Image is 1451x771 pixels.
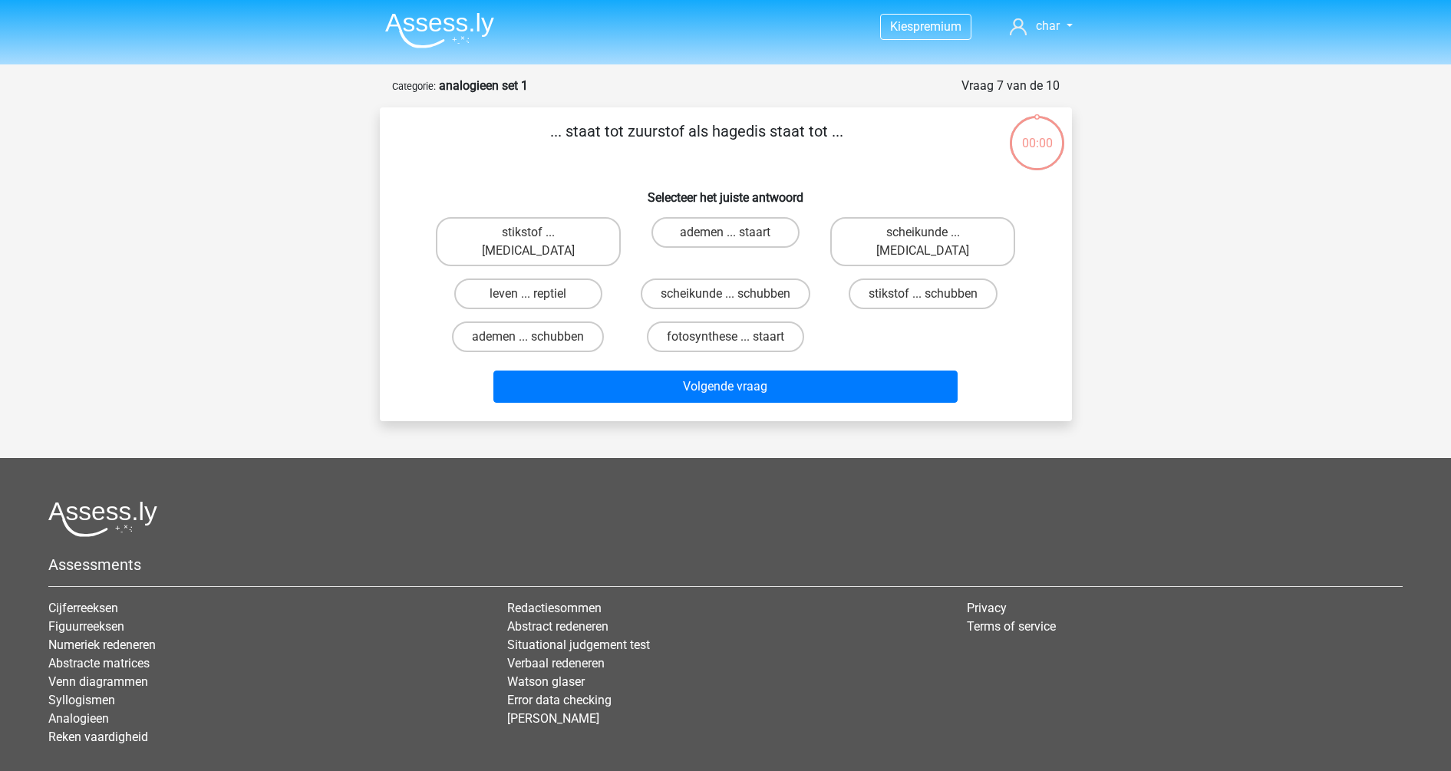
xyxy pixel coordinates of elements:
a: Figuurreeksen [48,619,124,634]
p: ... staat tot zuurstof als hagedis staat tot ... [404,120,990,166]
span: premium [913,19,961,34]
button: Volgende vraag [493,371,958,403]
span: char [1036,18,1060,33]
a: Abstracte matrices [48,656,150,671]
a: Terms of service [967,619,1056,634]
a: Numeriek redeneren [48,638,156,652]
a: Reken vaardigheid [48,730,148,744]
h5: Assessments [48,555,1403,574]
a: Venn diagrammen [48,674,148,689]
label: ademen ... schubben [452,321,604,352]
label: fotosynthese ... staart [647,321,804,352]
img: Assessly [385,12,494,48]
span: Kies [890,19,913,34]
a: Verbaal redeneren [507,656,605,671]
label: scheikunde ... schubben [641,278,810,309]
label: stikstof ... schubben [849,278,998,309]
img: Assessly logo [48,501,157,537]
h6: Selecteer het juiste antwoord [404,178,1047,205]
a: Kiespremium [881,16,971,37]
label: scheikunde ... [MEDICAL_DATA] [830,217,1015,266]
a: [PERSON_NAME] [507,711,599,726]
a: Syllogismen [48,693,115,707]
a: Error data checking [507,693,612,707]
div: 00:00 [1008,114,1066,153]
div: Vraag 7 van de 10 [961,77,1060,95]
a: Redactiesommen [507,601,602,615]
a: Cijferreeksen [48,601,118,615]
a: Analogieen [48,711,109,726]
small: Categorie: [392,81,436,92]
label: ademen ... staart [651,217,800,248]
a: char [1004,17,1078,35]
a: Abstract redeneren [507,619,608,634]
a: Privacy [967,601,1007,615]
a: Situational judgement test [507,638,650,652]
label: stikstof ... [MEDICAL_DATA] [436,217,621,266]
strong: analogieen set 1 [439,78,528,93]
label: leven ... reptiel [454,278,602,309]
a: Watson glaser [507,674,585,689]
